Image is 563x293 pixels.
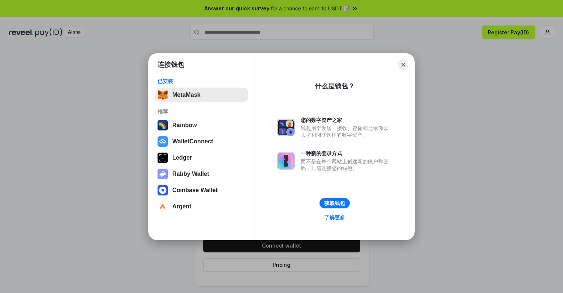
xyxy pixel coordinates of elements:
img: svg+xml,%3Csvg%20width%3D%2228%22%20height%3D%2228%22%20viewBox%3D%220%200%2028%2028%22%20fill%3D... [158,185,168,195]
div: Rabby Wallet [172,171,209,177]
button: Argent [155,199,248,214]
div: MetaMask [172,92,200,98]
button: 获取钱包 [320,198,350,208]
div: WalletConnect [172,138,213,145]
img: svg+xml,%3Csvg%20xmlns%3D%22http%3A%2F%2Fwww.w3.org%2F2000%2Fsvg%22%20fill%3D%22none%22%20viewBox... [158,169,168,179]
div: Ledger [172,154,192,161]
img: svg+xml,%3Csvg%20xmlns%3D%22http%3A%2F%2Fwww.w3.org%2F2000%2Fsvg%22%20width%3D%2228%22%20height%3... [158,153,168,163]
div: Coinbase Wallet [172,187,218,194]
img: svg+xml,%3Csvg%20fill%3D%22none%22%20height%3D%2233%22%20viewBox%3D%220%200%2035%2033%22%20width%... [158,90,168,100]
a: 了解更多 [320,213,349,222]
div: Argent [172,203,191,210]
div: 了解更多 [324,214,345,221]
img: svg+xml,%3Csvg%20width%3D%22120%22%20height%3D%22120%22%20viewBox%3D%220%200%20120%20120%22%20fil... [158,120,168,130]
button: Rainbow [155,118,248,133]
button: Ledger [155,150,248,165]
button: Coinbase Wallet [155,183,248,198]
div: 而不是在每个网站上创建新的账户和密码，只需连接您的钱包。 [301,158,392,171]
div: 一种新的登录方式 [301,150,392,157]
div: 您的数字资产之家 [301,117,392,123]
img: svg+xml,%3Csvg%20width%3D%2228%22%20height%3D%2228%22%20viewBox%3D%220%200%2028%2028%22%20fill%3D... [158,136,168,147]
h1: 连接钱包 [158,60,184,69]
div: 已安装 [158,78,246,85]
div: 获取钱包 [324,200,345,207]
button: WalletConnect [155,134,248,149]
div: Rainbow [172,122,197,129]
button: MetaMask [155,88,248,102]
div: 钱包用于发送、接收、存储和显示像以太坊和NFT这样的数字资产。 [301,125,392,138]
img: svg+xml,%3Csvg%20width%3D%2228%22%20height%3D%2228%22%20viewBox%3D%220%200%2028%2028%22%20fill%3D... [158,201,168,212]
div: 什么是钱包？ [315,82,355,91]
button: Rabby Wallet [155,167,248,181]
img: svg+xml,%3Csvg%20xmlns%3D%22http%3A%2F%2Fwww.w3.org%2F2000%2Fsvg%22%20fill%3D%22none%22%20viewBox... [277,152,295,170]
button: Close [398,59,408,70]
img: svg+xml,%3Csvg%20xmlns%3D%22http%3A%2F%2Fwww.w3.org%2F2000%2Fsvg%22%20fill%3D%22none%22%20viewBox... [277,119,295,136]
div: 推荐 [158,108,246,115]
